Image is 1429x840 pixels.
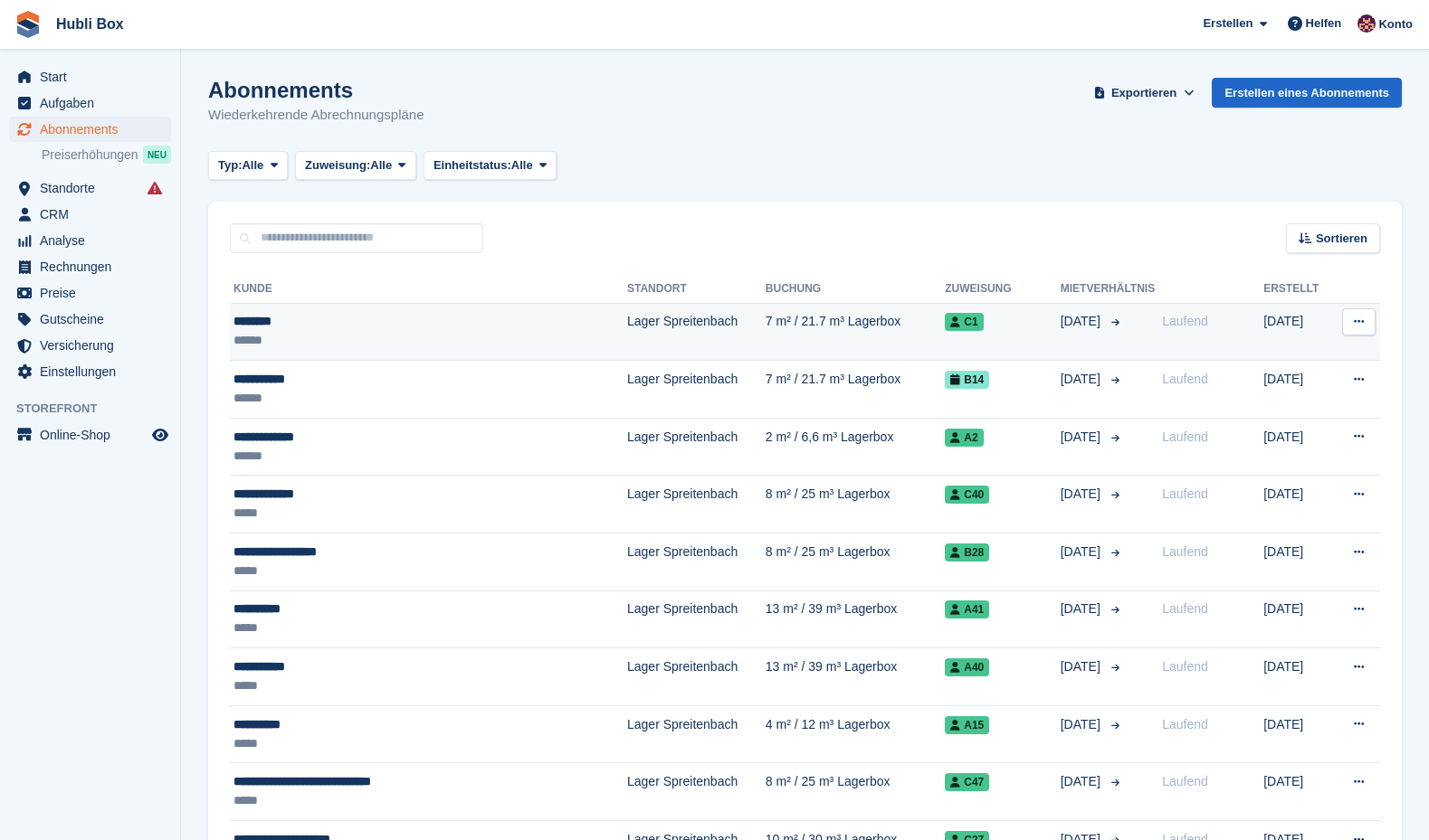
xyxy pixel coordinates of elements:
[945,658,989,676] span: A40
[945,600,989,618] span: A41
[9,175,171,201] a: menu
[9,333,171,358] a: menu
[1061,428,1104,447] span: [DATE]
[1263,705,1332,763] td: [DATE]
[1162,429,1208,444] span: Laufend
[1061,543,1104,562] span: [DATE]
[627,275,766,304] th: Standort
[9,422,171,448] a: Speisekarte
[40,202,148,227] span: CRM
[945,773,989,791] span: C47
[1061,599,1104,618] span: [DATE]
[49,9,131,39] a: Hubli Box
[766,418,945,476] td: 2 m² / 6,6 m³ Lagerbox
[40,228,148,253] span: Analyse
[40,333,148,358] span: Versicherung
[1162,717,1208,731] span: Laufend
[1263,763,1332,821] td: [DATE]
[9,64,171,90] a: menu
[40,90,148,116] span: Aufgaben
[9,202,171,227] a: menu
[9,280,171,306] a: menu
[1263,361,1332,419] td: [DATE]
[1111,84,1177,102] span: Exportieren
[1263,418,1332,476] td: [DATE]
[40,307,148,332] span: Gutscheine
[627,361,766,419] td: Lager Spreitenbach
[766,705,945,763] td: 4 m² / 12 m³ Lagerbox
[627,763,766,821] td: Lager Spreitenbach
[433,156,511,175] span: Einheitstatus:
[42,145,171,165] a: Preiserhöhungen NEU
[766,648,945,706] td: 13 m² / 39 m³ Lagerbox
[627,476,766,533] td: Lager Spreitenbach
[1263,648,1332,706] td: [DATE]
[230,275,627,304] th: Kunde
[511,156,533,175] span: Alle
[627,418,766,476] td: Lager Spreitenbach
[1212,78,1402,108] a: Erstellen eines Abonnements
[945,275,1060,304] th: Zuweisung
[1263,303,1332,361] td: [DATE]
[148,181,162,195] i: Es sind Fehler bei der Synchronisierung von Smart-Einträgen aufgetreten
[305,156,370,175] span: Zuweisung:
[9,228,171,253] a: menu
[40,175,148,201] span: Standorte
[1358,14,1376,33] img: finn
[1162,774,1208,788] span: Laufend
[218,156,242,175] span: Typ:
[627,705,766,763] td: Lager Spreitenbach
[627,533,766,591] td: Lager Spreitenbach
[627,648,766,706] td: Lager Spreitenbach
[295,151,416,181] button: Zuweisung: Alle
[16,400,180,418] span: Storefront
[40,422,148,448] span: Online-Shop
[945,716,989,734] span: A15
[370,156,392,175] span: Alle
[945,371,989,389] span: B14
[766,476,945,533] td: 8 m² / 25 m³ Lagerbox
[40,117,148,142] span: Abonnements
[945,543,989,562] span: B28
[1162,601,1208,616] span: Laufend
[1162,314,1208,328] span: Laufend
[40,64,148,90] span: Start
[9,254,171,279] a: menu
[1061,312,1104,331] span: [DATE]
[40,359,148,384] span: Einstellungen
[1061,370,1104,389] span: [DATE]
[627,303,766,361] td: Lager Spreitenbach
[1162,659,1208,674] span: Laufend
[1061,657,1104,676] span: [DATE]
[766,590,945,648] td: 13 m² / 39 m³ Lagerbox
[9,307,171,332] a: menu
[1061,715,1104,734] span: [DATE]
[627,590,766,648] td: Lager Spreitenbach
[9,117,171,142] a: menu
[14,11,42,38] img: stora-icon-8386f47178a22dfd0bd8f6a31ec36ba5ce8667c1dd55bd0f319d3a0aa187defe.svg
[766,303,945,361] td: 7 m² / 21.7 m³ Lagerbox
[1263,590,1332,648] td: [DATE]
[766,275,945,304] th: Buchung
[1162,486,1208,501] span: Laufend
[1061,275,1155,304] th: Mietverhältnis
[1061,772,1104,791] span: [DATE]
[1316,230,1367,248] span: Sortieren
[1162,372,1208,386] span: Laufend
[1091,78,1198,108] button: Exportieren
[1263,476,1332,533] td: [DATE]
[766,763,945,821] td: 8 m² / 25 m³ Lagerbox
[149,424,171,446] a: Vorschau-Shop
[1203,14,1253,33] span: Erstellen
[9,359,171,384] a: menu
[208,105,424,126] p: Wiederkehrende Abrechnungspläne
[208,78,424,102] h1: Abonnements
[40,254,148,279] span: Rechnungen
[1162,544,1208,559] span: Laufend
[9,90,171,116] a: menu
[1263,533,1332,591] td: [DATE]
[766,533,945,591] td: 8 m² / 25 m³ Lagerbox
[40,280,148,306] span: Preise
[1378,15,1413,33] span: Konto
[242,156,263,175] span: Alle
